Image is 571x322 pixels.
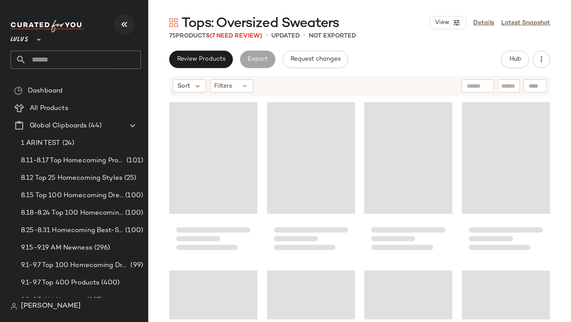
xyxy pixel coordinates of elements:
span: (296) [92,243,110,253]
span: (337) [85,295,103,305]
span: (44) [87,121,102,131]
span: (100) [123,191,143,201]
div: Loading... [169,99,257,260]
span: 9.1-9.7 Top 400 Products [21,278,99,288]
span: 9.2-9.5 AM Newness [21,295,85,305]
p: Not Exported [309,31,356,41]
img: svg%3e [169,18,178,27]
div: Loading... [267,99,355,260]
img: svg%3e [14,86,23,95]
span: Dashboard [28,86,62,96]
img: svg%3e [10,303,17,310]
span: Filters [215,82,233,91]
span: Review Products [177,56,226,63]
span: • [303,31,305,41]
span: 8.11-8.17 Top Homecoming Product [21,156,125,166]
span: (25) [123,173,137,183]
span: (100) [123,226,143,236]
span: • [266,31,268,41]
p: updated [271,31,300,41]
a: Latest Snapshot [501,18,550,27]
span: (400) [99,278,120,288]
span: 9.1-9.7 Top 100 Homecoming Dresses [21,260,129,271]
span: 8.18-8.24 Top 100 Homecoming Dresses [21,208,123,218]
button: View [430,16,466,29]
button: Hub [501,51,529,68]
span: Global Clipboards [30,121,87,131]
span: Lulus [10,30,28,45]
span: (99) [129,260,143,271]
div: Products [169,31,262,41]
span: (7 Need Review) [210,33,262,39]
img: cfy_white_logo.C9jOOHJF.svg [10,20,85,32]
div: Loading... [364,99,452,260]
div: Loading... [462,99,550,260]
span: 8.15 Top 100 Homecoming Dresses [21,191,123,201]
span: 75 [169,33,176,39]
button: Review Products [169,51,233,68]
span: Tops: Oversized Sweaters [181,15,339,32]
span: 8.12 Top 25 Homecoming Styles [21,173,123,183]
span: 1 ARIN TEST [21,138,61,148]
span: Sort [178,82,190,91]
span: (101) [125,156,143,166]
span: Hub [509,56,521,63]
button: Request changes [283,51,348,68]
span: 8.25-8.31 Homecoming Best-Sellers [21,226,123,236]
span: All Products [30,103,68,113]
span: Request changes [290,56,341,63]
span: View [434,19,449,26]
span: (24) [61,138,75,148]
span: [PERSON_NAME] [21,301,81,312]
span: (100) [123,208,143,218]
span: 9.15-9.19 AM Newness [21,243,92,253]
a: Details [473,18,494,27]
